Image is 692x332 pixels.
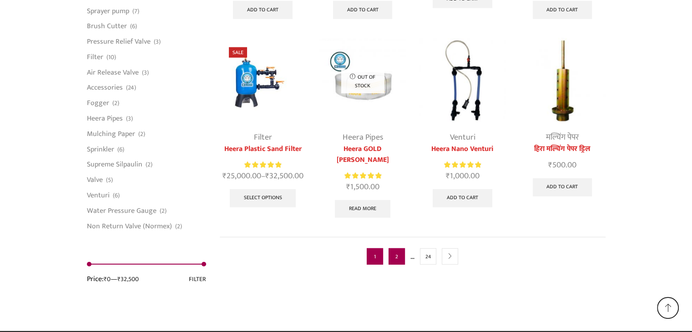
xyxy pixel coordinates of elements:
span: (6) [117,145,124,154]
a: Sprinkler [87,141,114,157]
span: ₹ [548,158,552,172]
span: (24) [126,83,136,92]
span: (2) [146,160,152,169]
span: – [220,170,306,182]
span: (2) [112,99,119,108]
a: हिरा मल्चिंग पेपर ड्रिल [519,144,605,155]
span: ₹ [346,180,350,194]
img: Mulching Paper Hole [519,38,605,124]
bdi: 25,000.00 [222,169,261,183]
nav: Product Pagination [220,237,606,276]
span: (3) [142,68,149,77]
a: Add to cart: “हिरा मल्चिंग पेपर ड्रिल” [533,178,592,196]
div: Rated 5.00 out of 5 [444,160,481,170]
a: मल्चिंग पेपर [546,131,579,144]
a: Heera Plastic Sand Filter [220,144,306,155]
a: Add to cart: “Fogger” [233,1,293,19]
a: Select options for “Heera Plastic Sand Filter” [230,189,296,207]
bdi: 32,500.00 [265,169,303,183]
a: Heera Nano Venturi [419,144,505,155]
a: Page 24 [420,248,436,265]
img: Heera Nano Venturi [419,38,505,124]
img: Heera GOLD Krishi Pipe [319,38,405,124]
a: Filter [87,49,103,65]
span: (3) [126,114,133,123]
div: Rated 5.00 out of 5 [344,171,381,181]
a: Accessories [87,80,123,96]
bdi: 1,500.00 [346,180,379,194]
span: (3) [154,37,161,46]
a: Fogger [87,96,109,111]
span: Rated out of 5 [344,171,381,181]
a: Sprayer pump [87,3,129,19]
bdi: 1,000.00 [445,169,479,183]
span: Sale [229,47,247,58]
span: (2) [138,130,145,139]
img: Heera Plastic Sand Filter [220,38,306,124]
a: Venturi [87,187,110,203]
span: (2) [175,222,182,231]
bdi: 500.00 [548,158,576,172]
span: ₹ [265,169,269,183]
a: Valve [87,172,103,188]
a: Venturi [450,131,475,144]
span: Rated out of 5 [244,160,281,170]
span: (6) [130,22,137,31]
span: (2) [160,206,167,216]
a: Air Release Valve [87,65,139,80]
span: ₹ [445,169,450,183]
a: Page 2 [389,248,405,265]
span: … [410,251,414,262]
span: (10) [106,53,116,62]
span: Page 1 [367,248,383,265]
a: Brush Cutter [87,19,127,34]
a: Heera GOLD [PERSON_NAME] [319,144,405,166]
a: Pressure Relief Valve [87,34,151,50]
span: ₹32,500 [117,274,139,284]
a: Mulching Paper [87,126,135,141]
a: Supreme Silpaulin [87,157,142,172]
a: Heera Pipes [87,111,123,126]
a: Water Pressure Gauge [87,203,157,218]
a: Filter [254,131,272,144]
div: Price: — [87,274,139,284]
button: Filter [189,274,206,284]
a: Non Return Valve (Normex) [87,218,172,231]
a: Add to cart: “Heera Nano Venturi” [433,189,492,207]
span: ₹ [222,169,227,183]
a: Heera Pipes [343,131,383,144]
a: Add to cart: “HEERA SUPER VENTURI” [333,1,393,19]
span: (6) [113,191,120,200]
a: Add to cart: “Butterfly Micro Sprinkler” [533,1,592,19]
div: Rated 5.00 out of 5 [244,160,281,170]
a: Read more about “Heera GOLD Krishi Pipe” [335,200,390,218]
span: (7) [132,7,139,16]
p: Out of stock [341,69,384,93]
span: Rated out of 5 [444,160,481,170]
span: (5) [106,176,113,185]
span: ₹0 [104,274,111,284]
